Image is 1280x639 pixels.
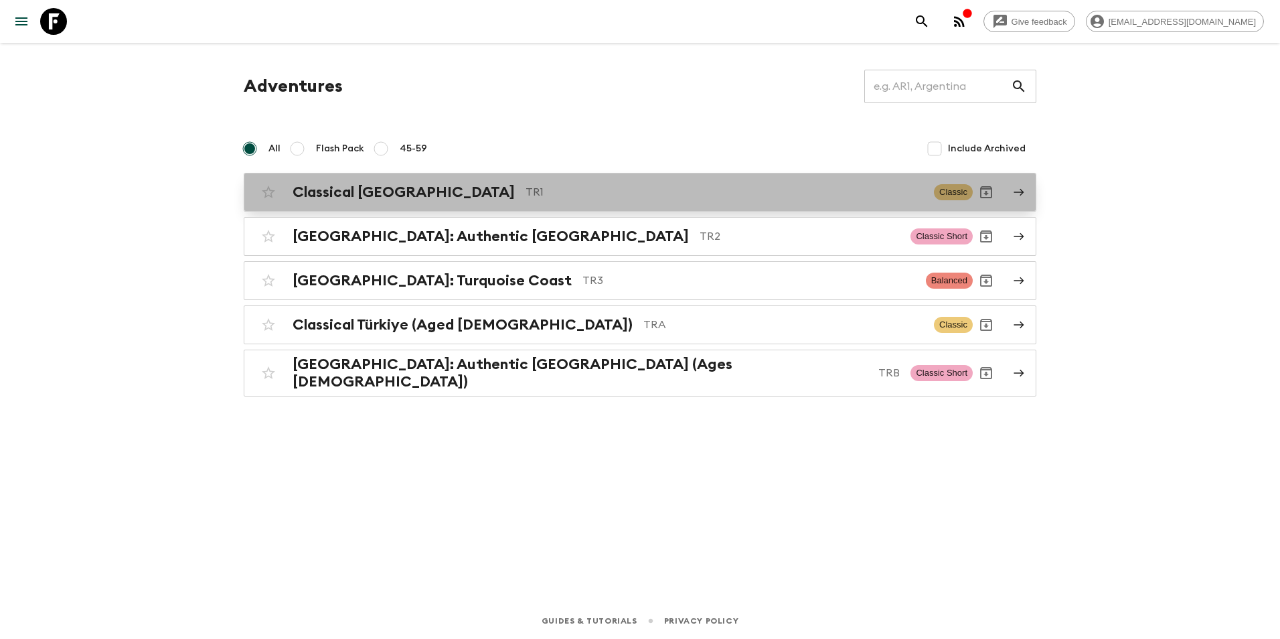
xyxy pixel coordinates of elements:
[268,142,281,155] span: All
[973,223,999,250] button: Archive
[926,273,973,289] span: Balanced
[1086,11,1264,32] div: [EMAIL_ADDRESS][DOMAIN_NAME]
[293,316,633,334] h2: Classical Türkiye (Aged [DEMOGRAPHIC_DATA])
[910,228,973,244] span: Classic Short
[983,11,1075,32] a: Give feedback
[244,261,1036,300] a: [GEOGRAPHIC_DATA]: Turquoise CoastTR3BalancedArchive
[664,614,738,628] a: Privacy Policy
[643,317,923,333] p: TRA
[244,217,1036,256] a: [GEOGRAPHIC_DATA]: Authentic [GEOGRAPHIC_DATA]TR2Classic ShortArchive
[910,365,973,381] span: Classic Short
[293,228,689,245] h2: [GEOGRAPHIC_DATA]: Authentic [GEOGRAPHIC_DATA]
[973,311,999,338] button: Archive
[948,142,1026,155] span: Include Archived
[908,8,935,35] button: search adventures
[934,317,973,333] span: Classic
[1004,17,1074,27] span: Give feedback
[244,73,343,100] h1: Adventures
[878,365,900,381] p: TRB
[316,142,364,155] span: Flash Pack
[244,350,1036,397] a: [GEOGRAPHIC_DATA]: Authentic [GEOGRAPHIC_DATA] (Ages [DEMOGRAPHIC_DATA])TRBClassic ShortArchive
[293,272,572,289] h2: [GEOGRAPHIC_DATA]: Turquoise Coast
[8,8,35,35] button: menu
[293,356,868,390] h2: [GEOGRAPHIC_DATA]: Authentic [GEOGRAPHIC_DATA] (Ages [DEMOGRAPHIC_DATA])
[400,142,427,155] span: 45-59
[244,173,1036,212] a: Classical [GEOGRAPHIC_DATA]TR1ClassicArchive
[526,184,923,200] p: TR1
[293,184,515,201] h2: Classical [GEOGRAPHIC_DATA]
[973,267,999,294] button: Archive
[934,184,973,200] span: Classic
[864,68,1011,105] input: e.g. AR1, Argentina
[582,273,915,289] p: TR3
[1101,17,1263,27] span: [EMAIL_ADDRESS][DOMAIN_NAME]
[973,179,999,206] button: Archive
[244,305,1036,344] a: Classical Türkiye (Aged [DEMOGRAPHIC_DATA])TRAClassicArchive
[973,360,999,386] button: Archive
[700,228,900,244] p: TR2
[542,614,637,628] a: Guides & Tutorials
